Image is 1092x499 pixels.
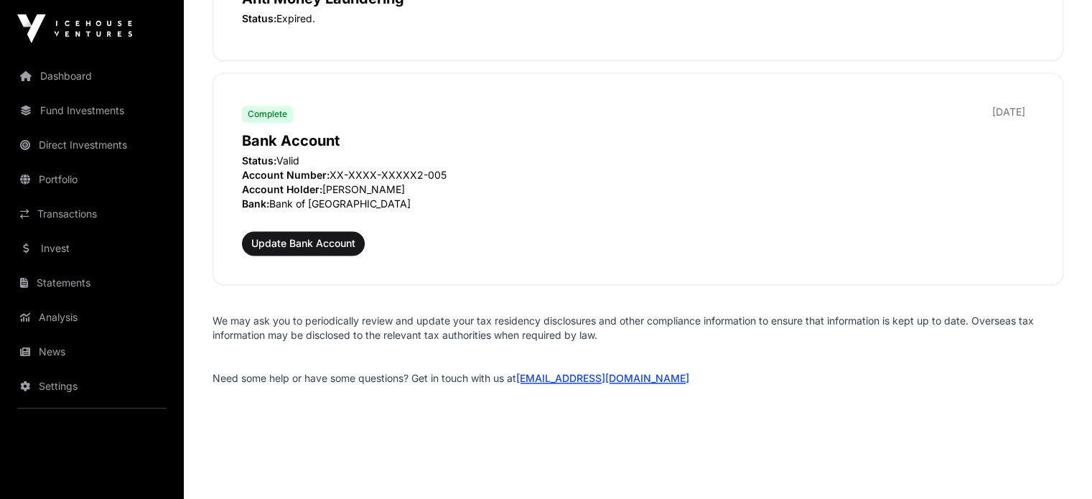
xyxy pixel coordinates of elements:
[11,302,172,333] a: Analysis
[1020,430,1092,499] iframe: Chat Widget
[11,267,172,299] a: Statements
[516,372,689,384] a: [EMAIL_ADDRESS][DOMAIN_NAME]
[242,231,365,256] button: Update Bank Account
[242,154,276,167] span: Status:
[213,314,1063,342] p: We may ask you to periodically review and update your tax residency disclosures and other complia...
[11,95,172,126] a: Fund Investments
[242,182,1034,197] p: [PERSON_NAME]
[11,198,172,230] a: Transactions
[242,168,1034,182] p: XX-XXXX-XXXXX2-005
[11,370,172,402] a: Settings
[11,233,172,264] a: Invest
[242,154,1034,168] p: Valid
[11,164,172,195] a: Portfolio
[242,197,269,210] span: Bank:
[11,60,172,92] a: Dashboard
[242,169,330,181] span: Account Number:
[11,129,172,161] a: Direct Investments
[242,12,276,24] span: Status:
[17,14,132,43] img: Icehouse Ventures Logo
[213,371,1063,386] p: Need some help or have some questions? Get in touch with us at
[992,105,1025,119] p: [DATE]
[251,236,355,251] span: Update Bank Account
[248,108,287,120] span: Complete
[242,131,1034,151] p: Bank Account
[242,197,1034,211] p: Bank of [GEOGRAPHIC_DATA]
[242,183,322,195] span: Account Holder:
[242,240,365,254] a: Update Bank Account
[11,336,172,368] a: News
[242,11,1034,26] p: Expired.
